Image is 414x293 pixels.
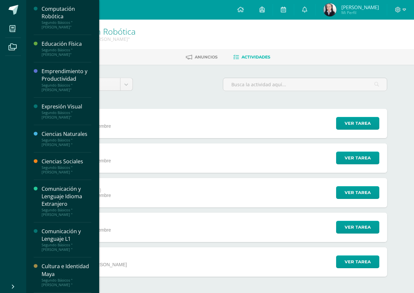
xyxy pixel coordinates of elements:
[42,103,91,110] div: Expresión Visual
[75,158,111,163] span: 05 de Septiembre
[42,228,91,252] a: Comunicación y Lenguaje L1Segundo Básicos "[PERSON_NAME] "
[42,40,91,48] div: Educación Física
[42,158,91,174] a: Ciencias SocialesSegundo Básicos "[PERSON_NAME] "
[341,4,379,10] span: [PERSON_NAME]
[42,103,91,120] a: Expresión VisualSegundo Básicos "[PERSON_NAME]"
[336,255,379,268] button: Ver tarea
[42,208,91,217] div: Segundo Básicos "[PERSON_NAME] "
[42,5,91,20] div: Computación Robótica
[42,158,91,165] div: Ciencias Sociales
[195,55,218,59] span: Anuncios
[75,262,127,267] span: [DATE][PERSON_NAME]
[336,221,379,234] button: Ver tarea
[345,187,371,199] span: Ver tarea
[323,3,336,16] img: 9b75e2fdae061bafd325c42458c47c53.png
[242,55,270,59] span: Actividades
[42,263,91,278] div: Cultura e Identidad Maya
[42,278,91,287] div: Segundo Básicos "[PERSON_NAME] "
[75,227,111,233] span: 02 de Septiembre
[42,83,91,92] div: Segundo Básicos "[PERSON_NAME]"
[42,130,91,147] a: Ciencias NaturalesSegundo Básicos "[PERSON_NAME] "
[75,123,111,129] span: 10 de Septiembre
[233,52,270,62] a: Actividades
[42,48,91,57] div: Segundo Básicos "[PERSON_NAME]"
[42,185,91,217] a: Comunicación y Lenguaje Idioma ExtranjeroSegundo Básicos "[PERSON_NAME] "
[42,243,91,252] div: Segundo Básicos "[PERSON_NAME] "
[42,130,91,138] div: Ciencias Naturales
[345,117,371,129] span: Ver tarea
[42,110,91,120] div: Segundo Básicos "[PERSON_NAME]"
[345,152,371,164] span: Ver tarea
[341,10,379,15] span: Mi Perfil
[223,78,387,91] input: Busca la actividad aquí...
[42,263,91,287] a: Cultura e Identidad MayaSegundo Básicos "[PERSON_NAME] "
[42,138,91,147] div: Segundo Básicos "[PERSON_NAME] "
[42,5,91,29] a: Computación RobóticaSegundo Básicos "[PERSON_NAME]"
[336,152,379,164] button: Ver tarea
[336,186,379,199] button: Ver tarea
[336,117,379,130] button: Ver tarea
[42,185,91,208] div: Comunicación y Lenguaje Idioma Extranjero
[345,221,371,233] span: Ver tarea
[345,256,371,268] span: Ver tarea
[75,193,111,198] span: 05 de Septiembre
[42,68,91,92] a: Emprendimiento y ProductividadSegundo Básicos "[PERSON_NAME]"
[42,20,91,29] div: Segundo Básicos "[PERSON_NAME]"
[186,52,218,62] a: Anuncios
[42,68,91,83] div: Emprendimiento y Productividad
[42,40,91,57] a: Educación FísicaSegundo Básicos "[PERSON_NAME]"
[42,228,91,243] div: Comunicación y Lenguaje L1
[42,165,91,174] div: Segundo Básicos "[PERSON_NAME] "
